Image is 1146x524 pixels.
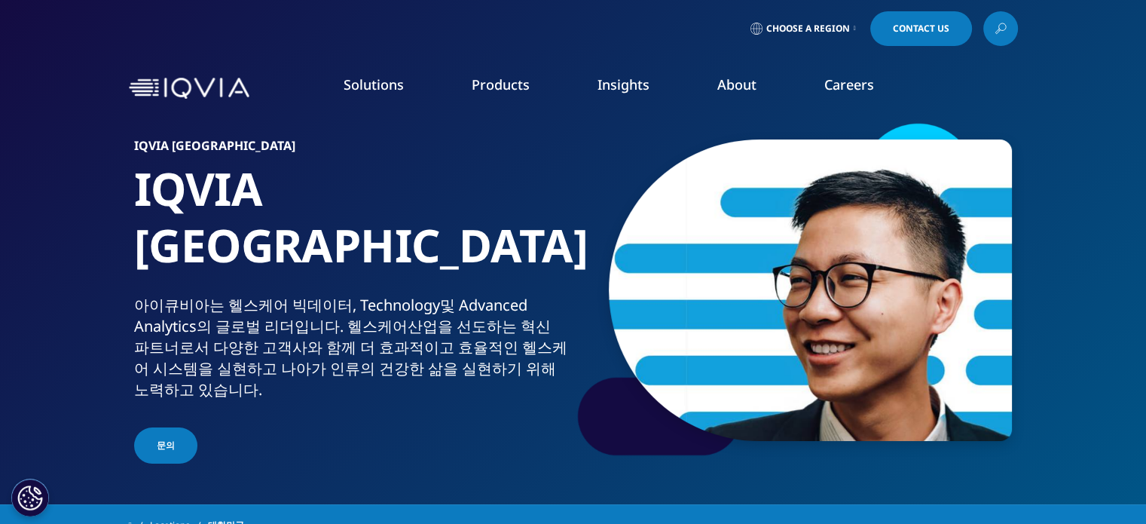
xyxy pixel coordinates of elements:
a: Careers [824,75,874,93]
a: Contact Us [870,11,972,46]
span: 문의 [157,439,175,452]
a: Solutions [344,75,404,93]
a: 문의 [134,427,197,464]
h1: IQVIA [GEOGRAPHIC_DATA] [134,161,567,295]
div: 아이큐비아는 헬스케어 빅데이터, Technology및 Advanced Analytics의 글로벌 리더입니다. 헬스케어산업을 선도하는 혁신 파트너로서 다양한 고객사와 함께 더 ... [134,295,567,400]
a: Insights [597,75,649,93]
img: 25_rbuportraitoption.jpg [609,139,1012,441]
span: Choose a Region [766,23,850,35]
span: Contact Us [893,24,949,33]
h6: IQVIA [GEOGRAPHIC_DATA] [134,139,567,161]
a: Products [472,75,530,93]
button: 쿠키 설정 [11,479,49,516]
nav: Primary [255,53,1018,124]
a: About [717,75,756,93]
